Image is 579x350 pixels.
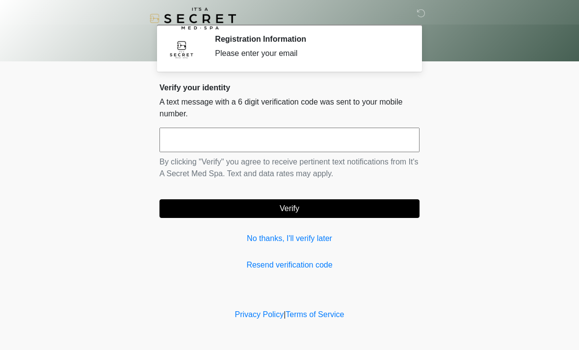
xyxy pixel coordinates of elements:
[286,310,344,319] a: Terms of Service
[167,34,196,64] img: Agent Avatar
[215,48,405,59] div: Please enter your email
[159,96,420,120] p: A text message with a 6 digit verification code was sent to your mobile number.
[159,259,420,271] a: Resend verification code
[159,233,420,244] a: No thanks, I'll verify later
[159,83,420,92] h2: Verify your identity
[284,310,286,319] a: |
[150,7,236,29] img: It's A Secret Med Spa Logo
[159,156,420,180] p: By clicking "Verify" you agree to receive pertinent text notifications from It's A Secret Med Spa...
[215,34,405,44] h2: Registration Information
[235,310,284,319] a: Privacy Policy
[159,199,420,218] button: Verify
